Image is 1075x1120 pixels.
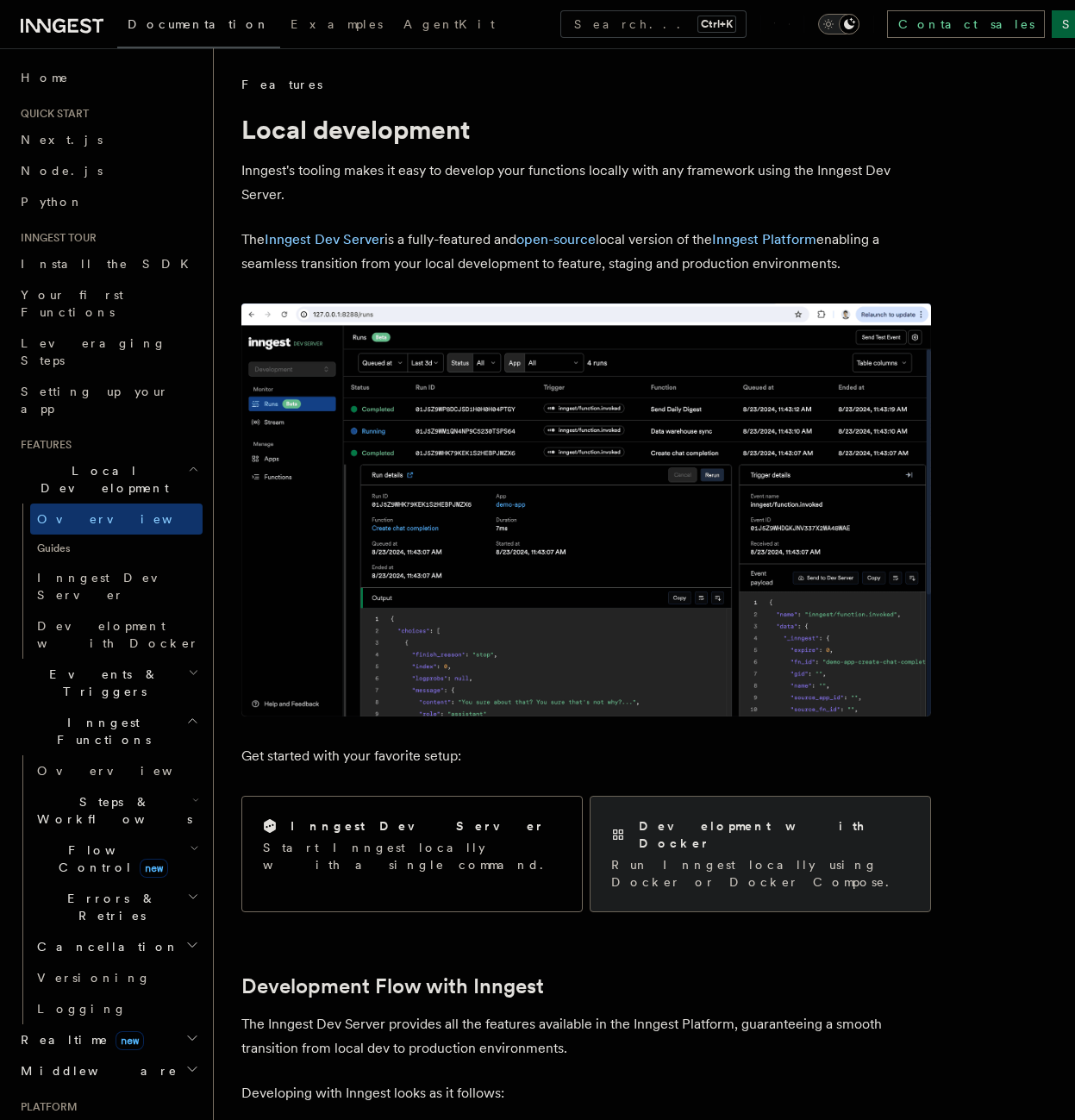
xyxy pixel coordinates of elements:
[21,288,123,319] span: Your first Functions
[241,114,931,145] h1: Local development
[14,666,188,700] span: Events & Triggers
[590,796,931,912] a: Development with DockerRun Inngest locally using Docker or Docker Compose.
[30,842,190,876] span: Flow Control
[639,817,909,852] h2: Development with Docker
[241,76,322,93] span: Features
[611,856,909,891] p: Run Inngest locally using Docker or Docker Compose.
[263,839,561,873] p: Start Inngest locally with a single command.
[30,562,203,610] a: Inngest Dev Server
[241,303,931,716] img: The Inngest Dev Server on the Functions page
[280,5,393,47] a: Examples
[14,155,203,186] a: Node.js
[37,971,151,985] span: Versioning
[14,279,203,328] a: Your first Functions
[21,164,103,178] span: Node.js
[14,1031,144,1048] span: Realtime
[128,17,270,31] span: Documentation
[30,535,203,562] span: Guides
[21,257,199,271] span: Install the SDK
[14,62,203,93] a: Home
[116,1031,144,1050] span: new
[21,385,169,416] span: Setting up your app
[14,455,203,504] button: Local Development
[241,159,931,207] p: Inngest's tooling makes it easy to develop your functions locally with any framework using the In...
[14,1100,78,1114] span: Platform
[14,376,203,424] a: Setting up your app
[818,14,859,34] button: Toggle dark mode
[403,17,495,31] span: AgentKit
[14,659,203,707] button: Events & Triggers
[14,124,203,155] a: Next.js
[291,817,545,835] h2: Inngest Dev Server
[117,5,280,48] a: Documentation
[37,619,199,650] span: Development with Docker
[30,931,203,962] button: Cancellation
[30,890,187,924] span: Errors & Retries
[712,231,816,247] a: Inngest Platform
[14,1055,203,1086] button: Middleware
[14,231,97,245] span: Inngest tour
[291,17,383,31] span: Examples
[21,336,166,367] span: Leveraging Steps
[265,231,384,247] a: Inngest Dev Server
[516,231,596,247] a: open-source
[30,786,203,835] button: Steps & Workflows
[241,228,931,276] p: The is a fully-featured and local version of the enabling a seamless transition from your local d...
[393,5,505,47] a: AgentKit
[30,835,203,883] button: Flow Controlnew
[887,10,1045,38] a: Contact sales
[14,1062,178,1079] span: Middleware
[241,1012,931,1061] p: The Inngest Dev Server provides all the features available in the Inngest Platform, guaranteeing ...
[30,504,203,535] a: Overview
[140,859,168,878] span: new
[14,707,203,755] button: Inngest Functions
[30,962,203,993] a: Versioning
[21,69,69,86] span: Home
[14,504,203,659] div: Local Development
[14,107,89,121] span: Quick start
[14,438,72,452] span: Features
[697,16,736,33] kbd: Ctrl+K
[30,883,203,931] button: Errors & Retries
[30,938,179,955] span: Cancellation
[14,462,188,497] span: Local Development
[241,1081,931,1105] p: Developing with Inngest looks as it follows:
[21,133,103,147] span: Next.js
[14,186,203,217] a: Python
[14,714,186,748] span: Inngest Functions
[37,1002,127,1016] span: Logging
[241,744,931,768] p: Get started with your favorite setup:
[30,793,192,828] span: Steps & Workflows
[560,10,747,38] button: Search...Ctrl+K
[30,755,203,786] a: Overview
[241,974,544,998] a: Development Flow with Inngest
[37,571,184,602] span: Inngest Dev Server
[37,512,215,526] span: Overview
[14,328,203,376] a: Leveraging Steps
[21,195,84,209] span: Python
[30,610,203,659] a: Development with Docker
[241,796,583,912] a: Inngest Dev ServerStart Inngest locally with a single command.
[14,755,203,1024] div: Inngest Functions
[14,248,203,279] a: Install the SDK
[14,1024,203,1055] button: Realtimenew
[30,993,203,1024] a: Logging
[37,764,215,778] span: Overview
